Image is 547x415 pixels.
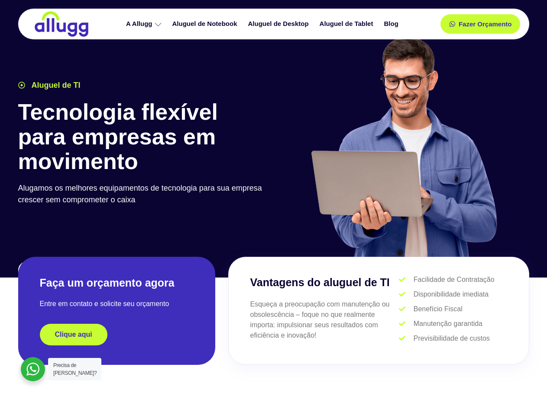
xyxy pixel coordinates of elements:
h2: Faça um orçamento agora [40,276,194,290]
img: aluguel de ti para startups [308,36,499,257]
span: Aluguel de TI [29,80,81,91]
span: Facilidade de Contratação [411,275,495,285]
h1: Tecnologia flexível para empresas em movimento [18,100,269,174]
a: Fazer Orçamento [440,14,521,34]
span: Precisa de [PERSON_NAME]? [53,362,97,376]
a: Aluguel de Desktop [244,16,315,32]
a: Aluguel de Notebook [168,16,244,32]
span: Benefício Fiscal [411,304,463,314]
h3: Vantagens do aluguel de TI [250,275,399,291]
span: Manutenção garantida [411,319,482,329]
img: locação de TI é Allugg [33,11,90,37]
a: Clique aqui [40,324,107,345]
span: Fazer Orçamento [459,21,512,27]
span: Clique aqui [55,331,92,338]
p: Alugamos os melhores equipamentos de tecnologia para sua empresa crescer sem comprometer o caixa [18,182,269,206]
span: Previsibilidade de custos [411,333,490,344]
a: Blog [379,16,405,32]
p: Esqueça a preocupação com manutenção ou obsolescência – foque no que realmente importa: impulsion... [250,299,399,341]
p: Entre em contato e solicite seu orçamento [40,299,194,309]
span: Disponibilidade imediata [411,289,489,300]
iframe: Chat Widget [504,373,547,415]
a: Aluguel de Tablet [315,16,380,32]
a: A Allugg [122,16,168,32]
